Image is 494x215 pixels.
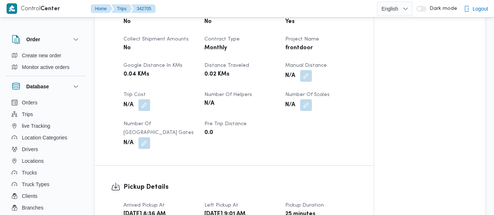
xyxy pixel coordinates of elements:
span: Branches [22,203,43,212]
span: Location Categories [22,133,67,142]
b: No [123,44,131,53]
span: Project Name [285,37,319,42]
b: N/A [123,139,133,147]
button: Trucks [9,167,83,178]
button: 342705 [131,4,156,13]
span: Left Pickup At [204,203,238,208]
span: Clients [22,192,38,200]
b: 0.0 [204,128,213,137]
b: N/A [123,101,133,110]
span: Number of Helpers [204,92,252,97]
button: Drivers [9,143,83,155]
span: Pre Trip Distance [204,122,247,126]
button: Order [12,35,80,44]
span: Contract Type [204,37,240,42]
b: No [204,18,212,26]
span: Manual Distance [285,63,327,68]
button: Database [12,82,80,91]
span: Collect Shipment Amounts [123,37,189,42]
span: Orders [22,98,38,107]
span: Distance Traveled [204,63,249,68]
img: X8yXhbKr1z7QwAAAABJRU5ErkJggg== [7,3,17,14]
span: Arrived Pickup At [123,203,165,208]
span: Logout [473,4,488,13]
button: Trips [9,108,83,120]
b: frontdoor [285,44,313,53]
button: Monitor active orders [9,61,83,73]
button: Trips [111,4,132,13]
button: Location Categories [9,132,83,143]
span: Create new order [22,51,61,60]
button: live Tracking [9,120,83,132]
button: Create new order [9,50,83,61]
b: N/A [285,101,295,110]
button: Home [91,4,113,13]
span: Number of Scales [285,92,330,97]
span: Monitor active orders [22,63,70,72]
span: Trucks [22,168,37,177]
b: N/A [204,99,214,108]
b: Yes [285,18,295,26]
h3: Database [26,82,49,91]
button: Logout [461,1,491,16]
span: Truck Types [22,180,49,189]
h3: Order [26,35,40,44]
span: Number of [GEOGRAPHIC_DATA] Gates [123,122,194,135]
b: Center [40,6,60,12]
button: Orders [9,97,83,108]
span: Trip Cost [123,92,146,97]
h3: Pickup Details [123,182,357,192]
span: Drivers [22,145,38,154]
span: live Tracking [22,122,50,130]
b: No [123,18,131,26]
span: Dark mode [427,6,457,12]
button: Truck Types [9,178,83,190]
button: Locations [9,155,83,167]
div: Order [6,50,86,76]
span: Google distance in KMs [123,63,183,68]
button: Clients [9,190,83,202]
button: Branches [9,202,83,214]
b: 0.02 KMs [204,70,230,79]
span: Trips [22,110,33,119]
span: Locations [22,157,44,165]
b: N/A [285,72,295,80]
b: Monthly [204,44,227,53]
b: 0.04 KMs [123,70,149,79]
span: Pickup Duration [285,203,324,208]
